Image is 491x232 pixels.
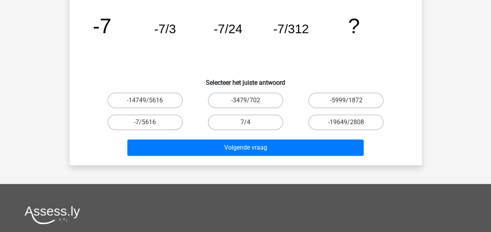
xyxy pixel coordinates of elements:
[82,73,409,86] h6: Selecteer het juiste antwoord
[208,114,283,130] label: 7/4
[107,93,183,108] label: -14749/5616
[107,114,183,130] label: -7/5616
[273,22,309,36] tspan: -7/312
[213,22,242,36] tspan: -7/24
[308,114,384,130] label: -19649/2808
[208,93,283,108] label: -3479/702
[348,14,360,37] tspan: ?
[154,22,176,36] tspan: -7/3
[127,139,364,156] button: Volgende vraag
[93,14,111,37] tspan: -7
[25,206,80,224] img: Assessly logo
[308,93,384,108] label: -5999/1872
